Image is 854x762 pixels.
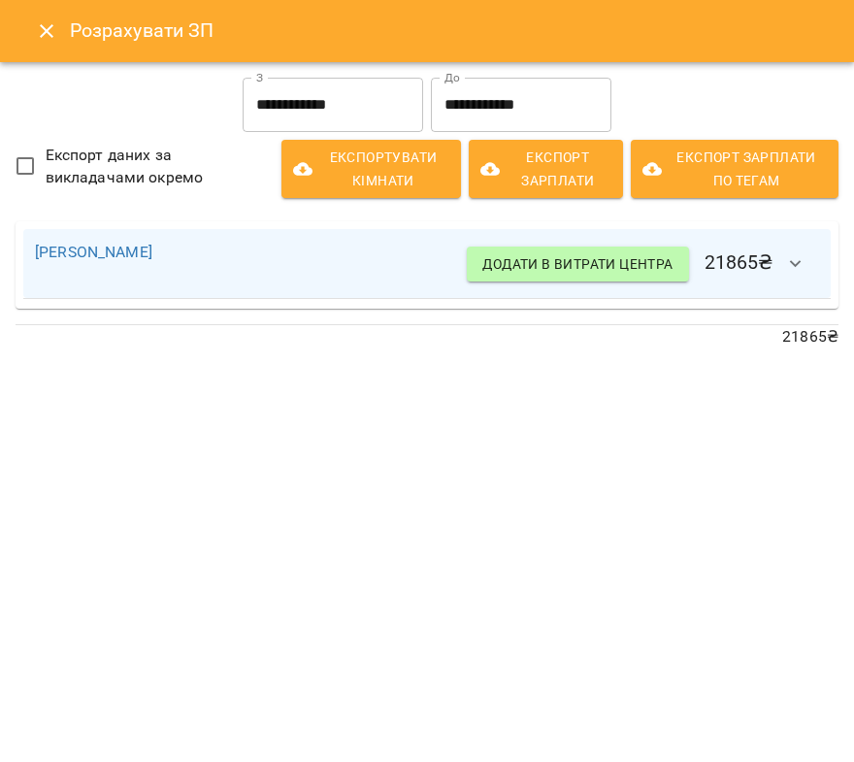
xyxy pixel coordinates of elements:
[35,243,152,261] a: [PERSON_NAME]
[631,140,838,198] button: Експорт Зарплати по тегам
[469,140,623,198] button: Експорт Зарплати
[70,16,831,46] h6: Розрахувати ЗП
[484,146,608,192] span: Експорт Зарплати
[646,146,823,192] span: Експорт Зарплати по тегам
[482,252,673,276] span: Додати в витрати центра
[281,140,461,198] button: Експортувати кімнати
[467,247,688,282] button: Додати в витрати центра
[467,241,819,287] h6: 21865 ₴
[297,146,445,192] span: Експортувати кімнати
[46,144,267,189] span: Експорт даних за викладачами окремо
[16,325,838,348] p: 21865 ₴
[23,8,70,54] button: Close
